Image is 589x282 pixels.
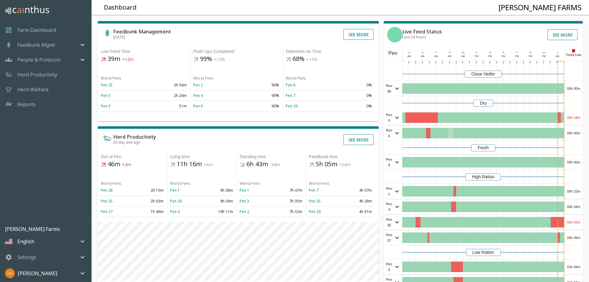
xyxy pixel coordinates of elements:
[473,100,493,107] div: Dry
[113,29,171,34] h6: Feedbunk Management
[286,93,295,98] a: Pen 7
[565,184,583,199] div: 00h 22m
[446,51,453,54] div: 9
[170,154,234,160] div: Lying time
[565,259,583,274] div: 01h 44m
[271,185,304,196] td: 7h 47m
[271,196,304,206] td: 7h 35m
[547,29,578,40] button: See more
[309,188,318,193] a: Pen 7
[122,162,131,168] span: +2m
[286,55,373,63] h5: 68%
[170,160,234,169] h5: 11h 16m
[306,57,318,63] span: +13%
[406,51,412,54] div: 3
[101,82,113,88] a: Pen 25
[170,198,182,204] a: Pen 26
[385,201,393,212] span: Pen 4
[240,198,249,204] a: Pen 3
[286,48,373,55] div: Deliveries on Time
[465,173,501,180] div: High Ration
[17,101,36,108] a: Reports
[101,55,188,63] h5: 39m
[434,55,438,58] span: AM
[193,76,214,81] span: Worst Pens
[514,51,520,54] div: 7
[341,206,373,217] td: 4h 31m
[113,34,125,40] span: [DATE]
[286,76,306,81] span: Worst Pens
[240,160,304,169] h5: 6h 43m
[101,198,113,204] a: Pen 25
[144,101,188,111] td: 51m
[237,80,280,90] td: 90%
[542,55,546,58] span: PM
[17,41,55,49] p: Feedbunk Mgmt
[343,134,374,145] button: See more
[433,51,440,54] div: 7
[341,185,373,196] td: 4h 07m
[329,80,373,90] td: 0%
[465,71,502,78] div: Close Heifer
[384,46,402,61] div: Pen
[203,162,213,168] span: +6m
[385,261,393,272] span: Pen 2
[343,29,374,40] button: See more
[240,181,260,186] span: Worst Pens
[101,160,165,169] h5: 46m
[237,90,280,101] td: 90%
[385,112,393,123] span: Pen 5
[101,188,113,193] a: Pen 28
[133,185,165,196] td: 2h 15m
[466,249,501,256] div: Low Ration
[385,217,393,228] span: Pen 26
[240,209,249,214] a: Pen 2
[113,140,140,145] span: 30 day average
[193,93,203,98] a: Pen 4
[237,101,280,111] td: 90%
[17,26,56,34] a: Farm Dashboard
[527,51,534,54] div: 9
[402,29,442,34] h6: Live Feed Status
[5,268,15,278] img: 1aa0c48fb701e1da05996ac86e083ad1
[500,51,507,54] div: 5
[341,196,373,206] td: 4h 28m
[240,188,249,193] a: Pen 1
[270,162,280,168] span: -34m
[170,188,180,193] a: Pen 1
[402,34,426,40] span: Last 24 hours
[461,55,465,58] span: AM
[170,209,180,214] a: Pen 4
[271,206,304,217] td: 7h 32m
[113,134,156,139] h6: Herd Productivity
[309,160,373,169] h5: 5h 05m
[565,199,583,214] div: 00h 44m
[17,56,61,63] p: People & Protocols
[144,90,188,101] td: 2h 26m
[419,51,426,54] div: 5
[515,55,519,58] span: PM
[339,162,351,168] span: +24m
[385,83,393,94] span: Pen 29
[17,86,49,93] a: Herd Welfare
[385,232,393,243] span: Pen 27
[329,101,373,111] td: 0%
[286,82,295,88] a: Pen 6
[385,157,393,168] span: Pen 9
[202,185,234,196] td: 9h 38m
[502,55,506,58] span: PM
[385,186,393,197] span: Pen 1
[309,154,373,160] div: Feedbunk time
[193,55,280,63] h5: 99%
[565,110,583,125] div: 05h 19m
[193,82,203,88] a: Pen 2
[170,181,190,186] span: Worst Pens
[309,209,321,214] a: Pen 29
[448,55,451,58] span: AM
[471,144,495,151] div: Fresh
[565,81,583,96] div: 00h 00m
[240,154,304,160] div: Standing time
